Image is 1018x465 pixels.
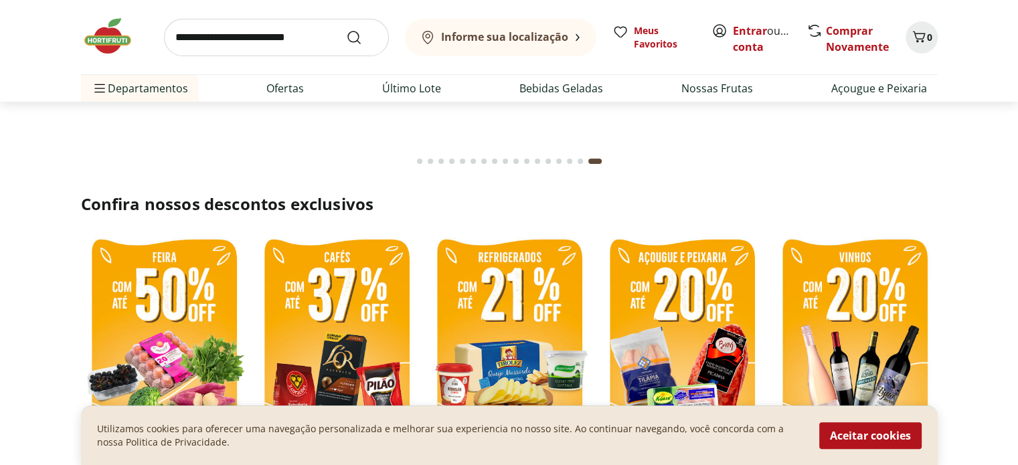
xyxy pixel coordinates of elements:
span: ou [733,23,792,55]
a: Bebidas Geladas [519,80,603,96]
h2: Confira nossos descontos exclusivos [81,193,938,215]
button: Go to page 7 from fs-carousel [479,145,489,177]
a: Comprar Novamente [826,23,889,54]
img: feira [81,231,247,452]
button: Go to page 10 from fs-carousel [511,145,521,177]
a: Ofertas [266,80,304,96]
button: Go to page 13 from fs-carousel [543,145,554,177]
span: Departamentos [92,72,188,104]
a: Entrar [733,23,767,38]
button: Carrinho [906,21,938,54]
button: Go to page 16 from fs-carousel [575,145,586,177]
span: Meus Favoritos [634,24,695,51]
button: Go to page 2 from fs-carousel [425,145,436,177]
a: Açougue e Peixaria [831,80,927,96]
a: Nossas Frutas [681,80,753,96]
button: Go to page 12 from fs-carousel [532,145,543,177]
img: resfriados [599,231,765,452]
button: Go to page 4 from fs-carousel [446,145,457,177]
button: Submit Search [346,29,378,45]
button: Go to page 5 from fs-carousel [457,145,468,177]
a: Meus Favoritos [612,24,695,51]
button: Go to page 11 from fs-carousel [521,145,532,177]
input: search [164,19,389,56]
button: Go to page 15 from fs-carousel [564,145,575,177]
img: refrigerados [426,231,592,452]
b: Informe sua localização [441,29,568,44]
button: Go to page 8 from fs-carousel [489,145,500,177]
img: Hortifruti [81,16,148,56]
button: Go to page 14 from fs-carousel [554,145,564,177]
a: Último Lote [382,80,441,96]
button: Go to page 6 from fs-carousel [468,145,479,177]
button: Informe sua localização [405,19,596,56]
p: Utilizamos cookies para oferecer uma navegação personalizada e melhorar sua experiencia no nosso ... [97,422,803,449]
img: vinhos [772,231,938,452]
a: Criar conta [733,23,807,54]
button: Go to page 1 from fs-carousel [414,145,425,177]
button: Current page from fs-carousel [586,145,604,177]
span: 0 [927,31,932,43]
button: Aceitar cookies [819,422,922,449]
img: café [254,231,420,452]
button: Go to page 9 from fs-carousel [500,145,511,177]
button: Menu [92,72,108,104]
button: Go to page 3 from fs-carousel [436,145,446,177]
